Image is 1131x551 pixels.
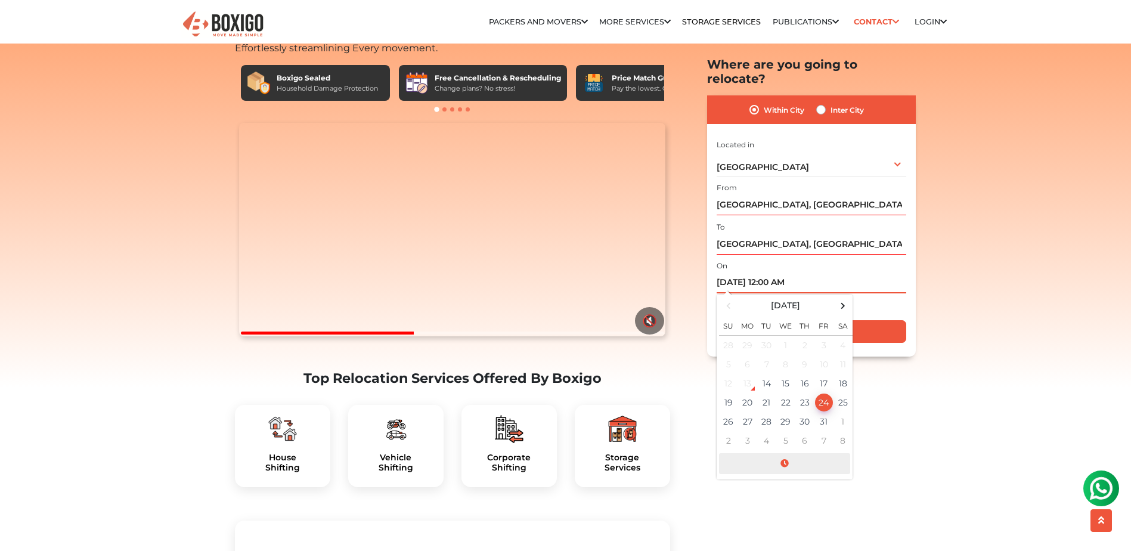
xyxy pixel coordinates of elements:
[584,453,661,473] h5: Storage Services
[773,17,839,26] a: Publications
[244,453,321,473] h5: House Shifting
[719,314,738,336] th: Su
[435,83,561,94] div: Change plans? No stress!
[495,414,523,443] img: boxigo_packers_and_movers_plan
[719,458,850,469] a: Select Time
[435,73,561,83] div: Free Cancellation & Rescheduling
[757,314,776,336] th: Tu
[584,453,661,473] a: StorageServices
[235,42,438,54] span: Effortlessly streamlining Every movement.
[776,314,795,336] th: We
[489,17,588,26] a: Packers and Movers
[717,261,727,271] label: On
[268,414,297,443] img: boxigo_packers_and_movers_plan
[795,314,814,336] th: Th
[608,414,637,443] img: boxigo_packers_and_movers_plan
[239,123,665,336] video: Your browser does not support the video tag.
[717,139,754,150] label: Located in
[738,314,757,336] th: Mo
[717,182,737,193] label: From
[682,17,761,26] a: Storage Services
[717,194,906,215] input: Select Building or Nearest Landmark
[244,453,321,473] a: HouseShifting
[612,73,702,83] div: Price Match Guarantee
[717,162,809,172] span: [GEOGRAPHIC_DATA]
[471,453,547,473] h5: Corporate Shifting
[915,17,947,26] a: Login
[358,453,434,473] a: VehicleShifting
[1090,509,1112,532] button: scroll up
[720,298,736,314] span: Previous Month
[717,273,906,293] input: Moving date
[814,314,833,336] th: Fr
[850,13,903,31] a: Contact
[707,57,916,86] h2: Where are you going to relocate?
[835,298,851,314] span: Next Month
[764,103,804,117] label: Within City
[717,233,906,254] input: Select Building or Nearest Landmark
[405,71,429,95] img: Free Cancellation & Rescheduling
[612,83,702,94] div: Pay the lowest. Guaranteed!
[358,453,434,473] h5: Vehicle Shifting
[12,12,36,36] img: whatsapp-icon.svg
[277,73,378,83] div: Boxigo Sealed
[717,221,725,232] label: To
[382,414,410,443] img: boxigo_packers_and_movers_plan
[582,71,606,95] img: Price Match Guarantee
[599,17,671,26] a: More services
[635,307,664,335] button: 🔇
[833,314,853,336] th: Sa
[738,297,833,314] th: Select Month
[277,83,378,94] div: Household Damage Protection
[471,453,547,473] a: CorporateShifting
[235,370,670,386] h2: Top Relocation Services Offered By Boxigo
[247,71,271,95] img: Boxigo Sealed
[181,10,265,39] img: Boxigo
[739,374,757,392] div: 13
[831,103,864,117] label: Inter City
